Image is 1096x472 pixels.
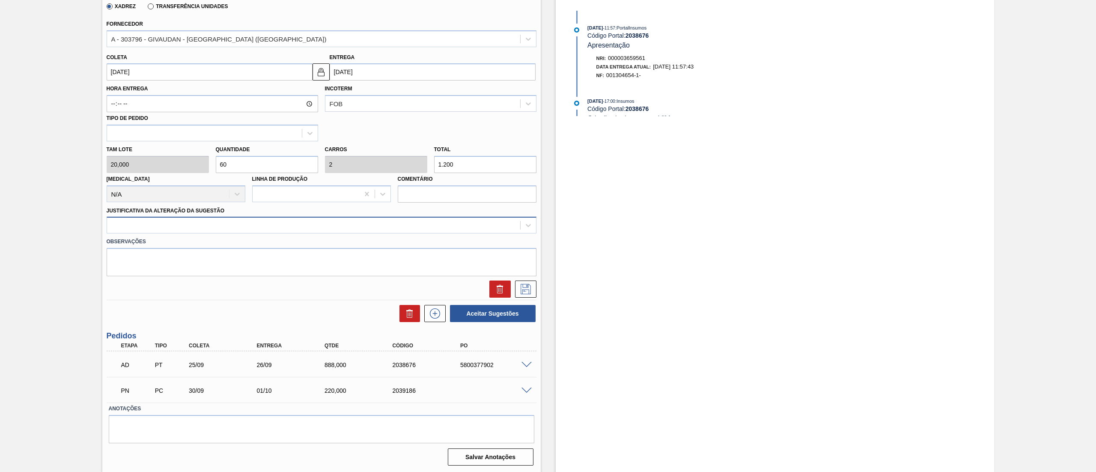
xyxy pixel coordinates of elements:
[216,146,250,152] label: Quantidade
[107,83,318,95] label: Hora Entrega
[111,35,327,42] div: A - 303796 - GIVAUDAN - [GEOGRAPHIC_DATA] ([GEOGRAPHIC_DATA])
[254,387,332,394] div: 01/10/2025
[107,176,150,182] label: [MEDICAL_DATA]
[587,25,603,30] span: [DATE]
[625,32,649,39] strong: 2038676
[395,305,420,322] div: Excluir Sugestões
[187,343,264,349] div: Coleta
[119,343,156,349] div: Etapa
[119,355,156,374] div: Aguardando Descarga
[109,403,534,415] label: Anotações
[121,387,154,394] p: PN
[107,21,143,27] label: Fornecedor
[587,99,603,104] span: [DATE]
[107,54,127,60] label: Coleta
[603,99,615,104] span: - 17:00
[322,343,400,349] div: Qtde
[187,387,264,394] div: 30/09/2025
[252,176,308,182] label: Linha de Produção
[398,173,536,185] label: Comentário
[330,63,536,81] input: dd/mm/yyyy
[107,115,148,121] label: Tipo de pedido
[574,27,579,33] img: atual
[587,32,791,39] div: Código Portal:
[313,63,330,81] button: locked
[153,387,190,394] div: Pedido de Compra
[448,448,533,466] button: Salvar Anotações
[458,361,536,368] div: 5800377902
[153,343,190,349] div: Tipo
[254,361,332,368] div: 26/09/2025
[390,387,468,394] div: 2039186
[450,305,536,322] button: Aceitar Sugestões
[148,3,228,9] label: Transferência Unidades
[390,361,468,368] div: 2038676
[119,381,156,400] div: Pedido em Negociação
[434,146,451,152] label: Total
[322,387,400,394] div: 220,000
[316,67,326,77] img: locked
[107,236,536,248] label: Observações
[325,146,347,152] label: Carros
[603,26,615,30] span: - 11:57
[587,42,630,49] span: Apresentação
[458,343,536,349] div: PO
[596,56,606,61] span: Nri:
[187,361,264,368] div: 25/09/2025
[420,305,446,322] div: Nova sugestão
[254,343,332,349] div: Entrega
[330,100,343,108] div: FOB
[107,3,136,9] label: Xadrez
[615,99,634,104] span: : Insumos
[485,281,511,298] div: Excluir Sugestão
[653,63,694,70] span: [DATE] 11:57:43
[153,361,190,368] div: Pedido de Transferência
[574,101,579,106] img: atual
[596,64,651,69] span: Data Entrega Atual:
[390,343,468,349] div: Código
[587,105,791,112] div: Código Portal:
[608,55,645,61] span: 000003659561
[107,332,536,341] h3: Pedidos
[121,361,154,368] p: AD
[606,72,641,78] span: 001304654-1-
[325,86,352,92] label: Incoterm
[615,25,646,30] span: : PortalInsumos
[596,73,604,78] span: NF:
[511,281,536,298] div: Salvar Sugestão
[330,54,355,60] label: Entrega
[587,115,670,122] span: Criação do documento VIM
[107,208,225,214] label: Justificativa da Alteração da Sugestão
[322,361,400,368] div: 888,000
[625,105,649,112] strong: 2038676
[107,143,209,156] label: Tam lote
[107,63,313,81] input: dd/mm/yyyy
[446,304,536,323] div: Aceitar Sugestões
